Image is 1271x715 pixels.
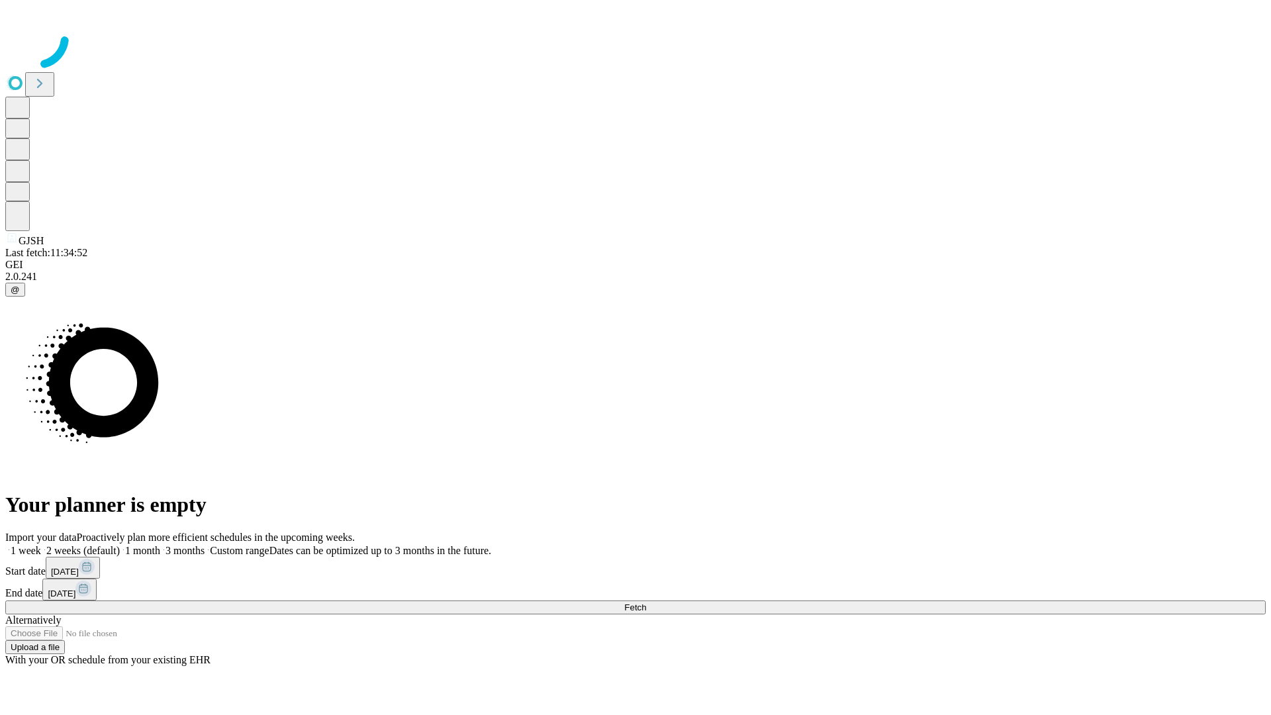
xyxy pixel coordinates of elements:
[5,493,1266,517] h1: Your planner is empty
[5,614,61,626] span: Alternatively
[269,545,491,556] span: Dates can be optimized up to 3 months in the future.
[42,579,97,600] button: [DATE]
[5,259,1266,271] div: GEI
[51,567,79,577] span: [DATE]
[11,285,20,295] span: @
[5,579,1266,600] div: End date
[5,532,77,543] span: Import your data
[19,235,44,246] span: GJSH
[46,557,100,579] button: [DATE]
[5,640,65,654] button: Upload a file
[624,602,646,612] span: Fetch
[5,557,1266,579] div: Start date
[46,545,120,556] span: 2 weeks (default)
[210,545,269,556] span: Custom range
[77,532,355,543] span: Proactively plan more efficient schedules in the upcoming weeks.
[125,545,160,556] span: 1 month
[5,600,1266,614] button: Fetch
[165,545,205,556] span: 3 months
[5,247,87,258] span: Last fetch: 11:34:52
[11,545,41,556] span: 1 week
[48,589,75,598] span: [DATE]
[5,271,1266,283] div: 2.0.241
[5,654,211,665] span: With your OR schedule from your existing EHR
[5,283,25,297] button: @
